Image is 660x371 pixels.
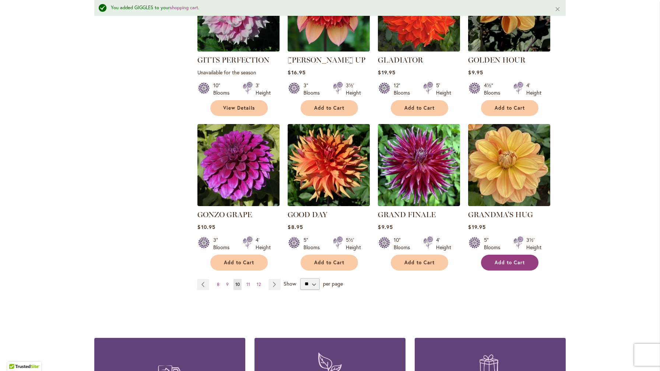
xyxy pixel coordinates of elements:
button: Add to Cart [481,255,538,271]
span: per page [323,280,343,287]
a: GONZO GRAPE [197,210,252,219]
span: Add to Cart [404,105,435,111]
div: 4' Height [526,82,541,96]
a: View Details [210,100,268,116]
div: 4' Height [256,236,271,251]
span: $16.95 [288,69,305,76]
div: You added GIGGLES to your . [111,4,544,11]
a: Golden Hour [468,46,550,53]
span: $19.95 [468,223,485,230]
div: 4' Height [436,236,451,251]
div: 12" Blooms [394,82,414,96]
a: GLADIATOR [378,56,423,64]
div: 3" Blooms [213,236,234,251]
a: GRAND FINALE [378,210,436,219]
img: GRANDMA'S HUG [468,124,550,206]
a: [PERSON_NAME] UP [288,56,365,64]
a: GITTY UP [288,46,370,53]
iframe: Launch Accessibility Center [6,345,26,365]
div: 5" Blooms [303,236,324,251]
a: 11 [245,279,252,290]
a: GONZO GRAPE [197,201,280,208]
a: shopping cart [170,4,198,11]
span: Show [284,280,296,287]
a: GITTS PERFECTION [197,56,270,64]
span: 9 [226,282,229,287]
a: GOLDEN HOUR [468,56,526,64]
img: GOOD DAY [288,124,370,206]
a: 12 [255,279,263,290]
a: GOOD DAY [288,210,327,219]
span: Add to Cart [495,259,525,266]
div: 3' Height [256,82,271,96]
button: Add to Cart [301,255,358,271]
span: Add to Cart [404,259,435,266]
span: View Details [223,105,255,111]
button: Add to Cart [301,100,358,116]
a: GITTS PERFECTION [197,46,280,53]
a: Gladiator [378,46,460,53]
p: Unavailable for the season [197,69,280,76]
span: 12 [257,282,261,287]
button: Add to Cart [391,100,448,116]
div: 5' Height [436,82,451,96]
button: Add to Cart [481,100,538,116]
span: $19.95 [378,69,395,76]
span: 8 [217,282,220,287]
div: 3" Blooms [303,82,324,96]
div: 5½' Height [346,236,361,251]
img: Grand Finale [378,124,460,206]
span: Add to Cart [314,259,344,266]
div: 3½' Height [346,82,361,96]
span: $9.95 [378,223,393,230]
div: 5" Blooms [484,236,505,251]
span: $9.95 [468,69,483,76]
a: GRANDMA'S HUG [468,201,550,208]
div: 10" Blooms [394,236,414,251]
button: Add to Cart [210,255,268,271]
img: GONZO GRAPE [197,124,280,206]
span: 11 [246,282,250,287]
button: Add to Cart [391,255,448,271]
div: 10" Blooms [213,82,234,96]
span: Add to Cart [224,259,254,266]
a: GRANDMA'S HUG [468,210,533,219]
span: $10.95 [197,223,215,230]
div: 3½' Height [526,236,541,251]
a: 9 [224,279,231,290]
div: 4½" Blooms [484,82,505,96]
span: Add to Cart [495,105,525,111]
span: 10 [235,282,240,287]
span: Add to Cart [314,105,344,111]
a: 8 [215,279,221,290]
span: $8.95 [288,223,303,230]
a: GOOD DAY [288,201,370,208]
a: Grand Finale [378,201,460,208]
